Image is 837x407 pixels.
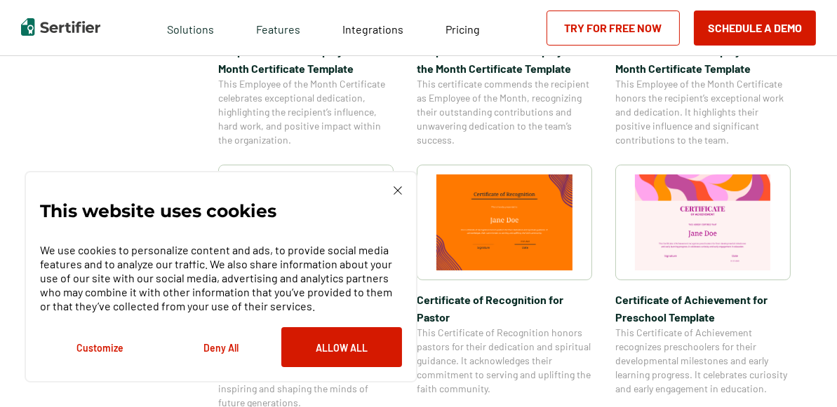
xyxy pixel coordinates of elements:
img: Sertifier | Digital Credentialing Platform [21,18,100,36]
button: Customize [40,327,161,367]
img: Cookie Popup Close [394,186,402,195]
span: This certificate commends the recipient as Employee of the Month, recognizing their outstanding c... [417,77,592,147]
span: Simple and Patterned Employee of the Month Certificate Template [417,42,592,77]
span: This Certificate of Recognition honors pastors for their dedication and spiritual guidance. It ac... [417,326,592,396]
img: Certificate of Recognition for Pastor [436,174,572,270]
a: Try for Free Now [547,11,680,46]
span: Integrations [342,22,403,36]
span: Certificate of Recognition for Pastor [417,291,592,326]
span: Pricing [446,22,480,36]
span: Solutions [167,19,214,36]
button: Allow All [281,327,402,367]
button: Schedule a Demo [694,11,816,46]
img: Certificate of Achievement for Preschool Template [635,174,771,270]
p: This website uses cookies [40,204,276,218]
a: Pricing [446,19,480,36]
span: This Employee of the Month Certificate celebrates exceptional dedication, highlighting the recipi... [218,77,394,147]
span: Modern Dark Blue Employee of the Month Certificate Template [615,42,791,77]
span: This Certificate of Achievement recognizes preschoolers for their developmental milestones and ea... [615,326,791,396]
span: This Employee of the Month Certificate honors the recipient’s exceptional work and dedication. It... [615,77,791,147]
button: Deny All [161,327,281,367]
span: Features [256,19,300,36]
iframe: Chat Widget [767,340,837,407]
p: We use cookies to personalize content and ads, to provide social media features and to analyze ou... [40,243,402,313]
span: Certificate of Achievement for Preschool Template [615,291,791,326]
span: Simple & Colorful Employee of the Month Certificate Template [218,42,394,77]
a: Integrations [342,19,403,36]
